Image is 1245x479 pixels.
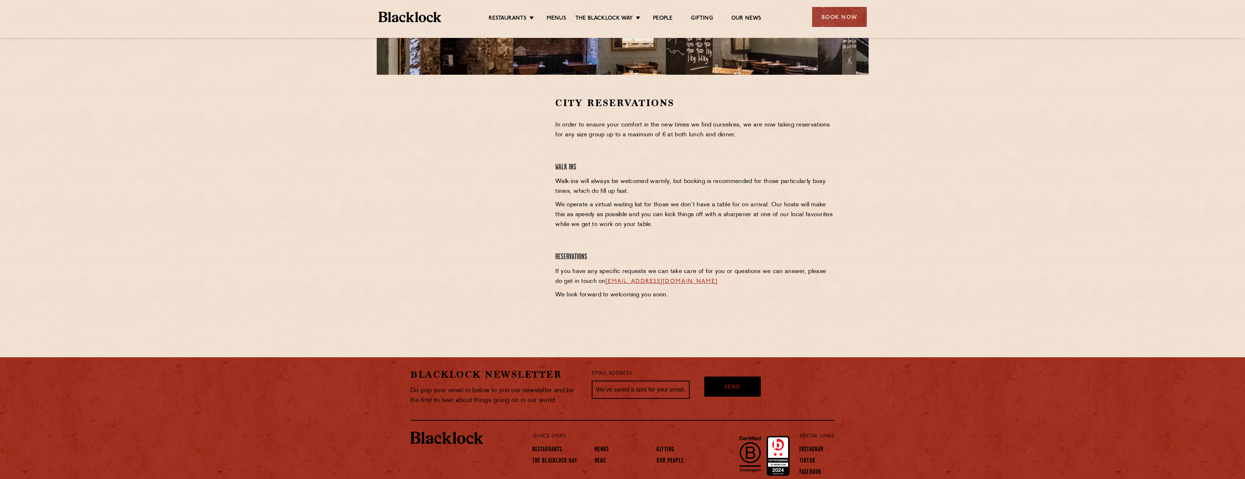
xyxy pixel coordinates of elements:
[592,370,632,378] label: Email Address
[595,457,606,466] a: News
[575,15,633,23] a: The Blacklock Way
[799,457,815,466] a: TikTok
[555,290,835,300] p: We look forward to welcoming you soon.
[410,386,581,405] p: Do pop your email in below to join our newsletter and be the first to hear about things going on ...
[555,200,835,230] p: We operate a virtual waiting list for those we don’t have a table for on arrival. Our hosts will ...
[657,457,684,466] a: Our People
[691,15,713,23] a: Gifting
[799,446,823,454] a: Instagram
[555,163,835,172] h4: Walk Ins
[410,368,581,381] h2: Blacklock Newsletter
[555,120,835,140] p: In order to ensure your comfort in the new times we find ourselves, we are now taking reservation...
[812,7,867,27] div: Book Now
[731,15,762,23] a: Our News
[595,446,609,454] a: Menus
[436,97,518,206] iframe: OpenTable make booking widget
[653,15,673,23] a: People
[555,252,835,262] h4: Reservations
[767,436,790,476] img: Accred_2023_2star.png
[555,267,835,287] p: If you have any specific requests we can take care of for you or questions we can answer, please ...
[799,432,835,441] p: Social Links
[379,12,442,22] img: BL_Textured_Logo-footer-cropped.svg
[547,15,566,23] a: Menus
[532,432,775,441] p: Quick Links
[724,383,740,392] span: Send
[606,279,718,284] a: [EMAIL_ADDRESS][DOMAIN_NAME]
[532,446,562,454] a: Restaurants
[489,15,526,23] a: Restaurants
[592,381,690,399] input: We’ve saved a spot for your email...
[657,446,674,454] a: Gifting
[555,97,835,109] h2: City Reservations
[410,432,483,444] img: BL_Textured_Logo-footer-cropped.svg
[532,457,577,466] a: The Blacklock Way
[555,177,835,196] p: Walk-ins will always be welcomed warmly, but booking is recommended for those particularly busy t...
[735,432,765,476] img: B-Corp-Logo-Black-RGB.svg
[799,469,821,477] a: Facebook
